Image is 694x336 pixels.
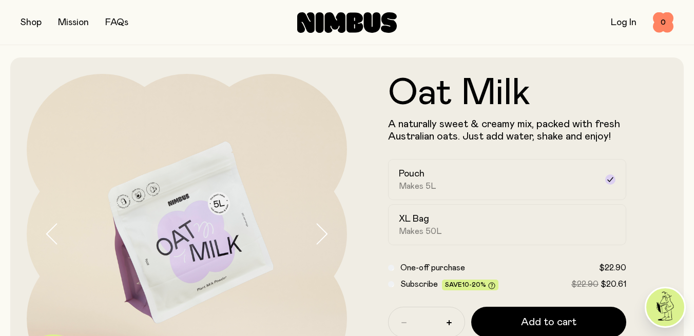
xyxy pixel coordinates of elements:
h2: Pouch [399,168,425,180]
p: A naturally sweet & creamy mix, packed with fresh Australian oats. Just add water, shake and enjoy! [388,118,626,143]
span: Makes 5L [399,181,436,191]
span: Add to cart [521,315,576,329]
span: $22.90 [599,264,626,272]
span: $20.61 [601,280,626,288]
img: agent [646,288,684,326]
span: One-off purchase [400,264,465,272]
a: Mission [58,18,89,27]
h1: Oat Milk [388,75,626,112]
span: Subscribe [400,280,438,288]
span: 10-20% [462,282,486,288]
a: FAQs [105,18,128,27]
span: Save [445,282,495,289]
button: 0 [653,12,673,33]
span: Makes 50L [399,226,442,236]
span: $22.90 [571,280,599,288]
a: Log In [611,18,637,27]
h2: XL Bag [399,213,429,225]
